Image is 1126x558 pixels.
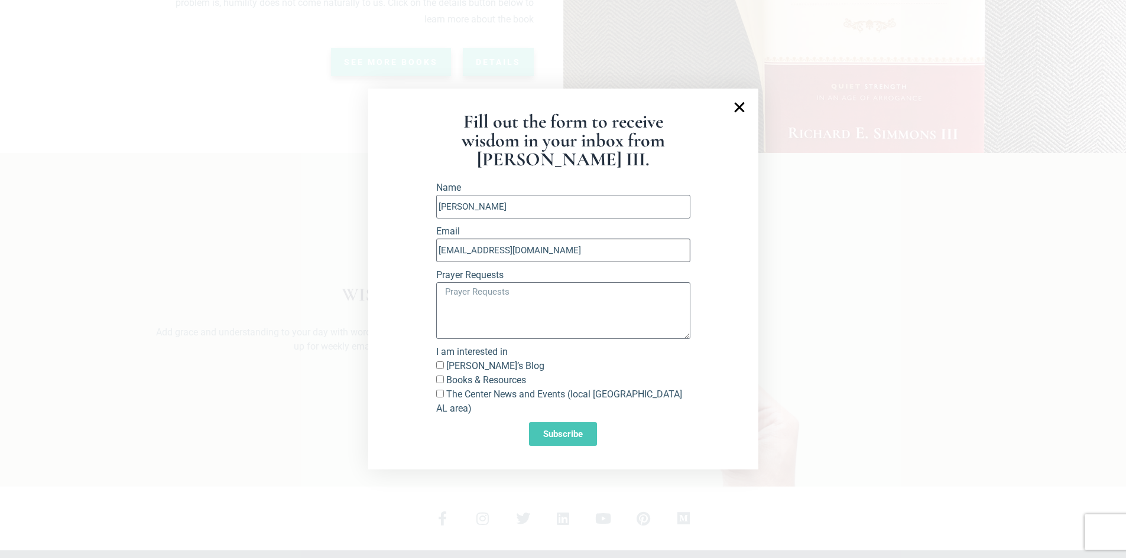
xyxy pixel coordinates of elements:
span: Subscribe [543,430,583,439]
input: Email [436,239,690,262]
label: [PERSON_NAME]’s Blog [446,360,544,371]
label: The Center News and Events (local [GEOGRAPHIC_DATA] AL area) [436,389,682,414]
h1: Fill out the form to receive wisdom in your inbox from [PERSON_NAME] III. [436,112,690,169]
label: Name [436,181,461,195]
label: Prayer Requests [436,268,504,282]
label: Books & Resources [446,374,526,386]
label: Email [436,224,460,239]
input: Name [436,195,690,218]
a: Close [732,100,747,115]
label: I am interested in [436,345,508,359]
button: Subscribe [529,422,597,446]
